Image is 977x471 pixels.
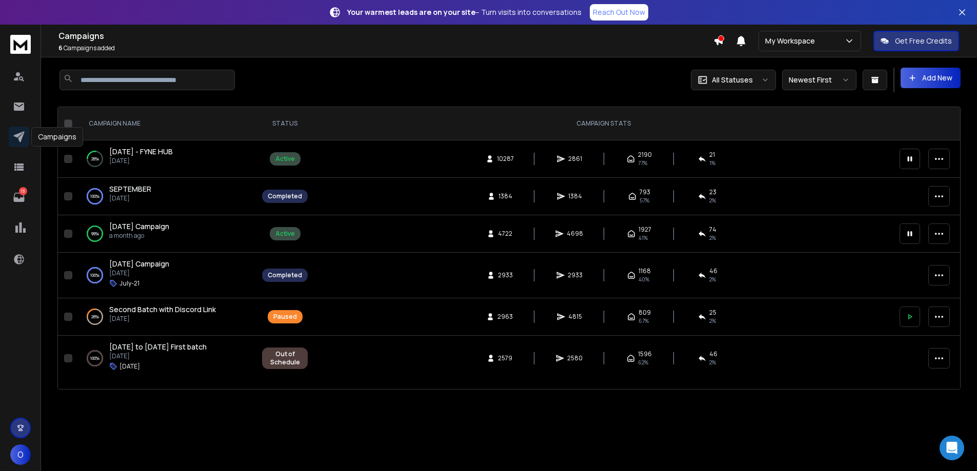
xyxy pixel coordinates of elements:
p: Get Free Credits [895,36,952,46]
span: 1168 [639,267,651,275]
span: 25 [709,309,716,317]
p: July-21 [119,279,139,288]
td: 28%Second Batch with Discord Link[DATE] [76,298,256,336]
button: O [10,444,31,465]
span: [DATE] Campaign [109,221,169,231]
a: Reach Out Now [590,4,648,21]
a: [DATE] to [DATE] First batch [109,342,207,352]
a: [DATE] - FYNE HUB [109,147,173,157]
span: 2861 [568,155,582,163]
a: 13 [9,187,29,208]
span: 67 % [639,317,649,325]
span: 2 % [709,358,716,366]
a: SEPTEMBER [109,184,151,194]
p: a month ago [109,232,169,240]
span: 2 % [709,196,716,204]
div: Completed [268,192,302,200]
span: 23 [709,188,716,196]
span: 40 % [639,275,649,283]
div: Open Intercom Messenger [940,436,964,460]
p: [DATE] [109,269,169,277]
span: 4815 [568,313,582,321]
span: 77 % [638,159,647,167]
strong: Your warmest leads are on your site [347,7,475,17]
span: 1596 [638,350,652,358]
span: 2 % [709,317,716,325]
p: [DATE] [109,315,216,323]
p: Campaigns added [58,44,713,52]
span: 1384 [499,192,512,200]
p: [DATE] [109,194,151,202]
span: 809 [639,309,651,317]
span: 2933 [568,271,583,279]
td: 99%[DATE] Campaigna month ago [76,215,256,253]
div: Active [275,155,295,163]
span: 2933 [498,271,513,279]
a: [DATE] Campaign [109,259,169,269]
span: 10287 [497,155,514,163]
p: 99 % [91,229,99,239]
div: Completed [268,271,302,279]
p: Reach Out Now [593,7,645,17]
td: 100%[DATE] Campaign[DATE]July-21 [76,253,256,298]
p: – Turn visits into conversations [347,7,582,17]
span: 21 [709,151,715,159]
span: 1927 [639,226,651,234]
span: 74 [709,226,716,234]
th: CAMPAIGN STATS [314,107,893,140]
button: Get Free Credits [873,31,959,51]
p: 28 % [91,312,99,322]
span: 2 % [709,275,716,283]
span: 2963 [497,313,513,321]
span: 793 [640,188,650,196]
h1: Campaigns [58,30,713,42]
button: Add New [901,68,961,88]
span: 6 [58,44,63,52]
span: 2 % [709,234,716,242]
div: Paused [273,313,297,321]
a: [DATE] Campaign [109,221,169,232]
button: Newest First [782,70,856,90]
p: My Workspace [765,36,819,46]
p: 100 % [90,191,99,201]
span: 1 % [709,159,715,167]
span: 2190 [638,151,652,159]
span: 57 % [640,196,649,204]
span: 46 [709,267,717,275]
img: logo [10,35,31,54]
span: 2579 [498,354,512,362]
td: 28%[DATE] - FYNE HUB[DATE] [76,140,256,178]
span: 2580 [567,354,583,362]
span: 4722 [498,230,512,238]
p: 13 [19,187,27,195]
span: Second Batch with Discord Link [109,304,216,314]
span: 46 [709,350,717,358]
span: 4698 [567,230,583,238]
span: 62 % [638,358,648,366]
th: CAMPAIGN NAME [76,107,256,140]
td: 100%SEPTEMBER[DATE] [76,178,256,215]
p: [DATE] [109,157,173,165]
td: 100%[DATE] to [DATE] First batch[DATE][DATE] [76,336,256,381]
span: 41 % [639,234,648,242]
p: 100 % [90,353,99,363]
span: 1384 [568,192,582,200]
p: [DATE] [109,352,207,360]
p: All Statuses [712,75,753,85]
span: [DATE] - FYNE HUB [109,147,173,156]
th: STATUS [256,107,314,140]
p: 100 % [90,270,99,280]
p: 28 % [91,154,99,164]
p: [DATE] [119,362,140,371]
div: Active [275,230,295,238]
div: Out of Schedule [268,350,302,366]
div: Campaigns [31,127,83,147]
a: Second Batch with Discord Link [109,304,216,315]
